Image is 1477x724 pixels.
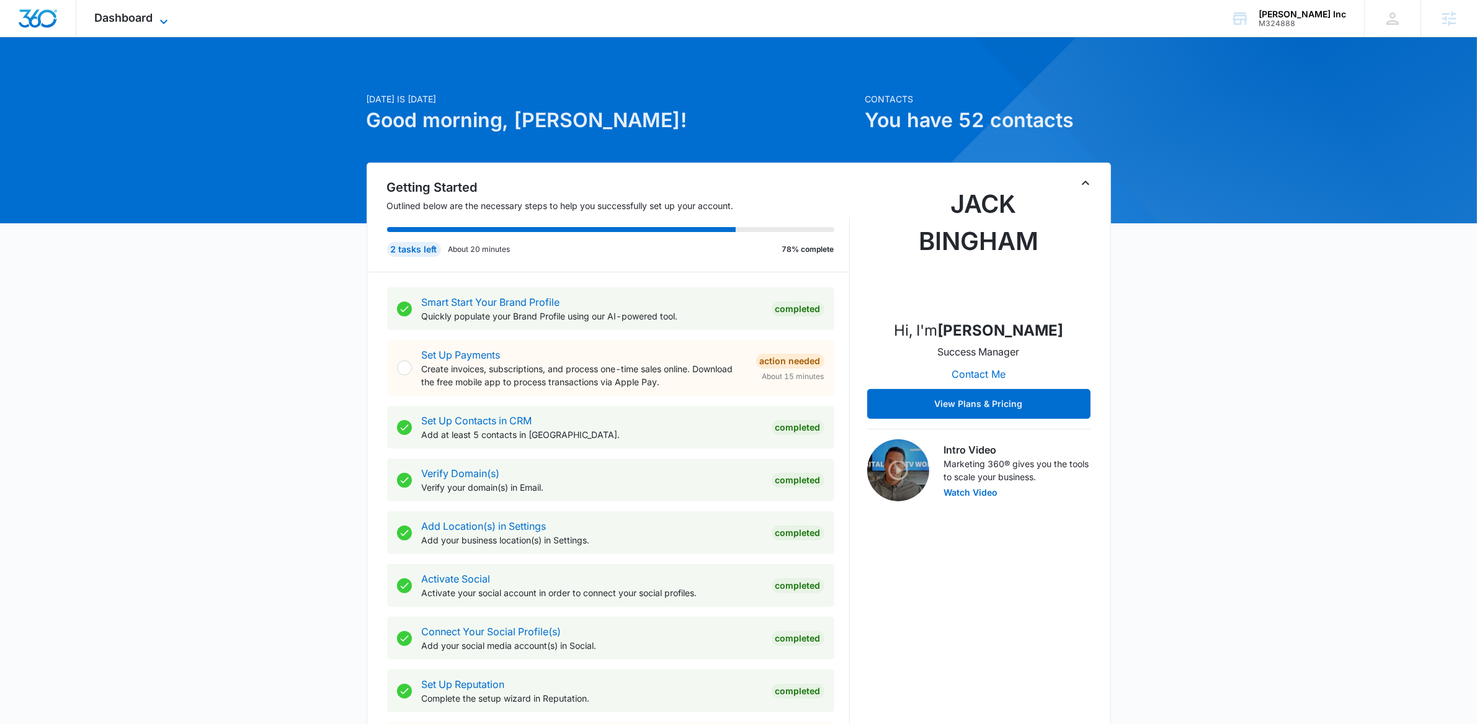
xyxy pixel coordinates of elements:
[422,310,762,323] p: Quickly populate your Brand Profile using our AI-powered tool.
[422,625,561,638] a: Connect Your Social Profile(s)
[937,321,1063,339] strong: [PERSON_NAME]
[422,349,501,361] a: Set Up Payments
[865,92,1111,105] p: Contacts
[387,178,850,197] h2: Getting Started
[95,11,153,24] span: Dashboard
[1259,19,1346,28] div: account id
[20,20,30,30] img: logo_orange.svg
[422,362,746,388] p: Create invoices, subscriptions, and process one-time sales online. Download the free mobile app t...
[387,199,850,212] p: Outlined below are the necessary steps to help you successfully set up your account.
[20,32,30,42] img: website_grey.svg
[944,457,1091,483] p: Marketing 360® gives you the tools to scale your business.
[894,320,1063,342] p: Hi, I'm
[1259,9,1346,19] div: account name
[944,488,998,497] button: Watch Video
[772,302,824,316] div: Completed
[422,428,762,441] p: Add at least 5 contacts in [GEOGRAPHIC_DATA].
[422,467,500,480] a: Verify Domain(s)
[772,525,824,540] div: Completed
[772,684,824,699] div: Completed
[367,105,858,135] h1: Good morning, [PERSON_NAME]!
[782,244,834,255] p: 78% complete
[422,586,762,599] p: Activate your social account in order to connect your social profiles.
[944,442,1091,457] h3: Intro Video
[756,354,824,369] div: Action Needed
[867,439,929,501] img: Intro Video
[448,244,511,255] p: About 20 minutes
[938,344,1020,359] p: Success Manager
[865,105,1111,135] h1: You have 52 contacts
[422,692,762,705] p: Complete the setup wizard in Reputation.
[772,420,824,435] div: Completed
[422,296,560,308] a: Smart Start Your Brand Profile
[32,32,136,42] div: Domain: [DOMAIN_NAME]
[47,73,111,81] div: Domain Overview
[422,481,762,494] p: Verify your domain(s) in Email.
[422,414,532,427] a: Set Up Contacts in CRM
[137,73,209,81] div: Keywords by Traffic
[422,520,547,532] a: Add Location(s) in Settings
[422,639,762,652] p: Add your social media account(s) in Social.
[123,72,133,82] img: tab_keywords_by_traffic_grey.svg
[35,20,61,30] div: v 4.0.25
[422,573,491,585] a: Activate Social
[33,72,43,82] img: tab_domain_overview_orange.svg
[867,389,1091,419] button: View Plans & Pricing
[422,678,505,690] a: Set Up Reputation
[1078,176,1093,190] button: Toggle Collapse
[762,371,824,382] span: About 15 minutes
[917,185,1041,310] img: Jack Bingham
[939,359,1018,389] button: Contact Me
[772,631,824,646] div: Completed
[422,534,762,547] p: Add your business location(s) in Settings.
[772,578,824,593] div: Completed
[367,92,858,105] p: [DATE] is [DATE]
[387,242,441,257] div: 2 tasks left
[772,473,824,488] div: Completed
